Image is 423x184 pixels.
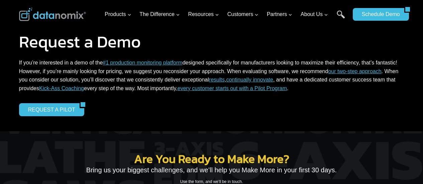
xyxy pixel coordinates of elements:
a: our two-step approach [328,68,381,74]
a: Schedule Demo [353,8,404,21]
p: If you’re interested in a demo of the designed specifically for manufacturers looking to maximize... [19,58,404,93]
span: Partners [267,10,292,19]
span: The Difference [139,10,180,19]
span: Customers [227,10,258,19]
span: About Us [301,10,328,19]
nav: Primary Navigation [102,4,349,25]
a: #1 production monitoring platform [103,60,182,65]
a: Kick-Ass Coaching [39,85,84,91]
h1: Request a Demo [19,33,404,50]
a: every customer starts out with a Pilot Program [178,85,287,91]
img: Datanomix [19,8,86,21]
span: Products [105,10,131,19]
p: Bring us your biggest challenges, and we’ll help you Make More in your first 30 days. [61,165,362,175]
a: REQUEST A PILOT [19,103,80,116]
a: results [209,77,225,82]
a: continually innovate [226,77,273,82]
a: Search [337,10,345,25]
h2: Are You Ready to Make More? [61,153,362,165]
span: Resources [188,10,219,19]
